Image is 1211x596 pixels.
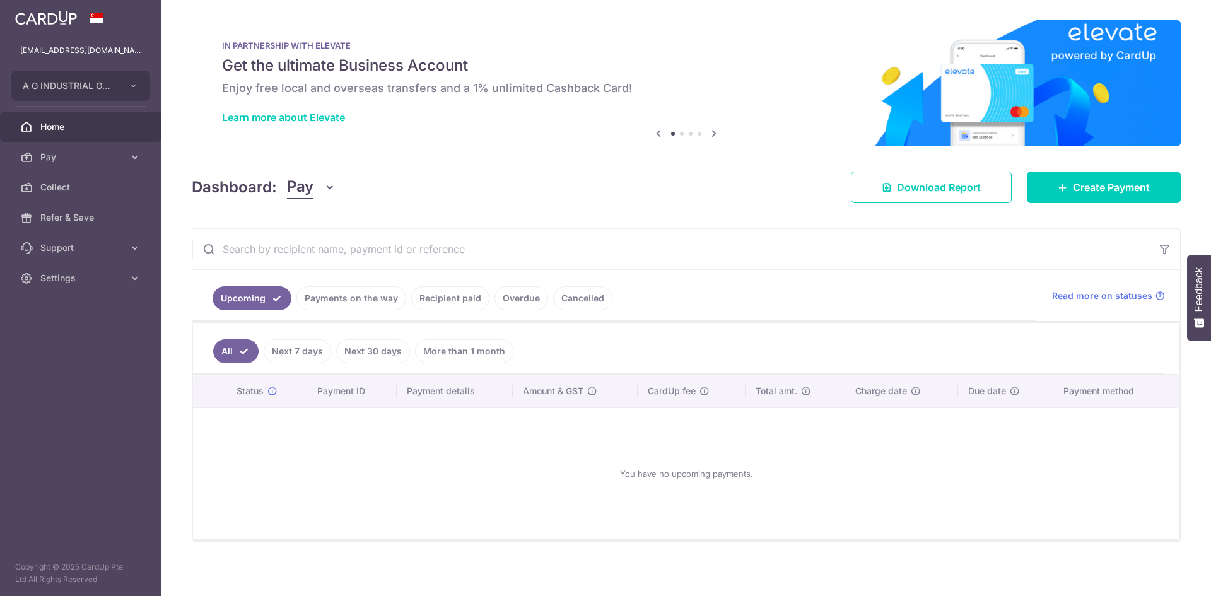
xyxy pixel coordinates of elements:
[1187,255,1211,341] button: Feedback - Show survey
[397,375,513,407] th: Payment details
[1052,289,1152,302] span: Read more on statuses
[208,418,1164,529] div: You have no upcoming payments.
[287,175,336,199] button: Pay
[213,286,291,310] a: Upcoming
[222,40,1150,50] p: IN PARTNERSHIP WITH ELEVATE
[222,81,1150,96] h6: Enjoy free local and overseas transfers and a 1% unlimited Cashback Card!
[851,172,1012,203] a: Download Report
[192,20,1181,146] img: Renovation banner
[264,339,331,363] a: Next 7 days
[411,286,489,310] a: Recipient paid
[1193,267,1205,312] span: Feedback
[1027,172,1181,203] a: Create Payment
[287,175,313,199] span: Pay
[213,339,259,363] a: All
[15,10,77,25] img: CardUp
[40,211,124,224] span: Refer & Save
[192,176,277,199] h4: Dashboard:
[855,385,907,397] span: Charge date
[237,385,264,397] span: Status
[523,385,583,397] span: Amount & GST
[20,44,141,57] p: [EMAIL_ADDRESS][DOMAIN_NAME]
[1073,180,1150,195] span: Create Payment
[1053,375,1179,407] th: Payment method
[897,180,981,195] span: Download Report
[756,385,797,397] span: Total amt.
[40,151,124,163] span: Pay
[307,375,397,407] th: Payment ID
[222,56,1150,76] h5: Get the ultimate Business Account
[40,120,124,133] span: Home
[23,79,116,92] span: A G INDUSTRIAL GAS TRADING PTE LTD
[40,272,124,284] span: Settings
[11,71,150,101] button: A G INDUSTRIAL GAS TRADING PTE LTD
[336,339,410,363] a: Next 30 days
[553,286,612,310] a: Cancelled
[40,242,124,254] span: Support
[494,286,548,310] a: Overdue
[968,385,1006,397] span: Due date
[1052,289,1165,302] a: Read more on statuses
[648,385,696,397] span: CardUp fee
[415,339,513,363] a: More than 1 month
[192,229,1150,269] input: Search by recipient name, payment id or reference
[40,181,124,194] span: Collect
[296,286,406,310] a: Payments on the way
[222,111,345,124] a: Learn more about Elevate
